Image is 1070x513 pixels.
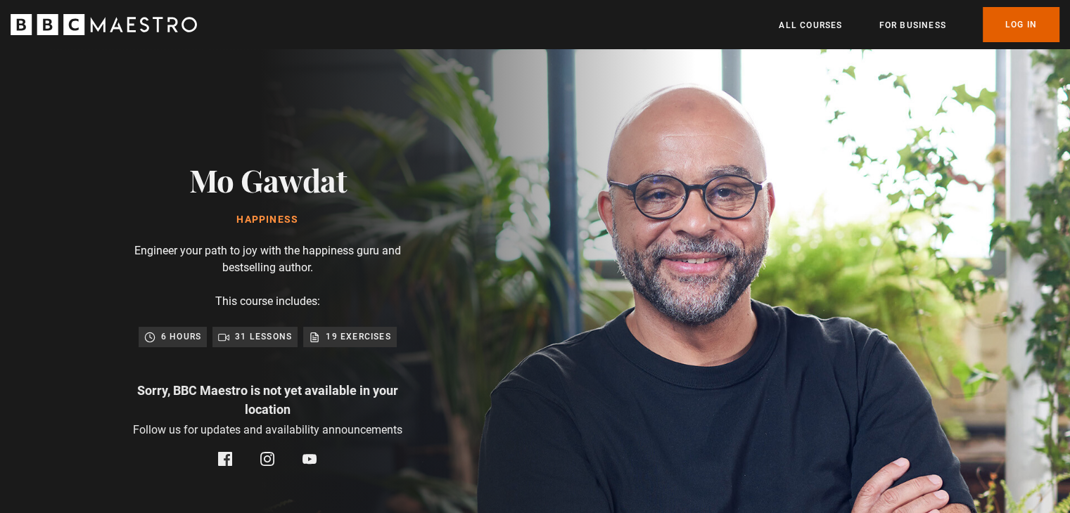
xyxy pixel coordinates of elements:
[189,214,347,226] h1: Happiness
[127,242,408,276] p: Engineer your path to joy with the happiness guru and bestselling author.
[326,330,390,344] p: 19 exercises
[189,162,347,197] h2: Mo Gawdat
[127,381,408,419] p: Sorry, BBC Maestro is not yet available in your location
[235,330,292,344] p: 31 lessons
[779,18,842,32] a: All Courses
[983,7,1059,42] a: Log In
[215,293,320,310] p: This course includes:
[161,330,201,344] p: 6 hours
[11,14,197,35] svg: BBC Maestro
[779,7,1059,42] nav: Primary
[133,422,402,439] p: Follow us for updates and availability announcements
[879,18,945,32] a: For business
